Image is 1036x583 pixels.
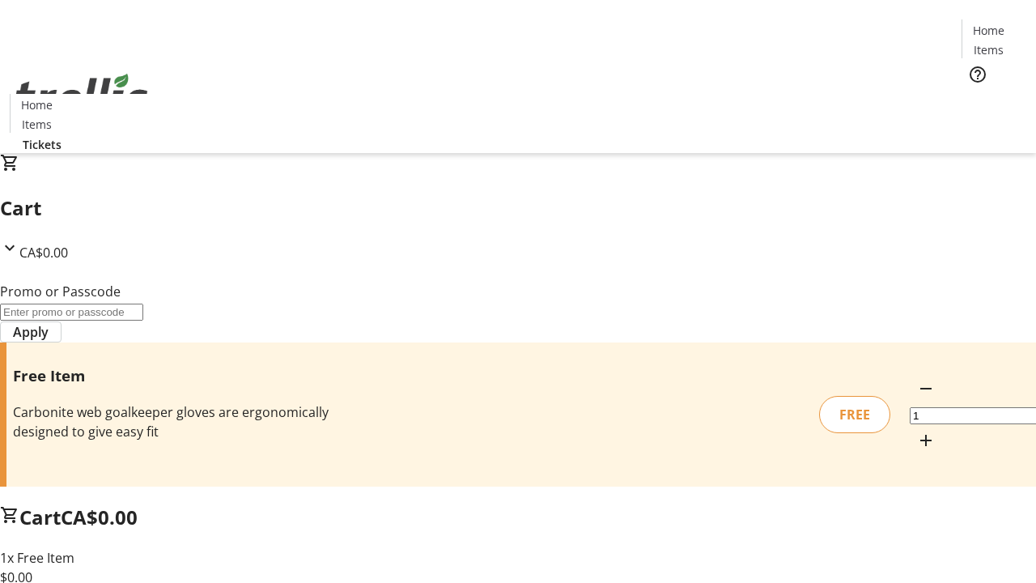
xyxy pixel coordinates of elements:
[61,504,138,530] span: CA$0.00
[973,22,1004,39] span: Home
[962,94,1026,111] a: Tickets
[974,94,1013,111] span: Tickets
[10,56,154,137] img: Orient E2E Organization zKkD3OFfxE's Logo
[19,244,68,262] span: CA$0.00
[910,372,942,405] button: Decrement by one
[21,96,53,113] span: Home
[819,396,890,433] div: FREE
[962,58,994,91] button: Help
[13,322,49,342] span: Apply
[23,136,62,153] span: Tickets
[22,116,52,133] span: Items
[10,136,74,153] a: Tickets
[962,41,1014,58] a: Items
[13,402,367,441] div: Carbonite web goalkeeper gloves are ergonomically designed to give easy fit
[11,96,62,113] a: Home
[974,41,1004,58] span: Items
[962,22,1014,39] a: Home
[11,116,62,133] a: Items
[910,424,942,457] button: Increment by one
[13,364,367,387] h3: Free Item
